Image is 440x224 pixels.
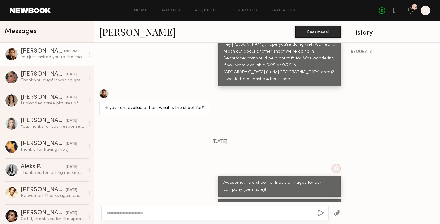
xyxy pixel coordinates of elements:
a: [PERSON_NAME] [99,25,176,38]
div: [DATE] [66,118,77,124]
a: A [421,6,430,15]
a: Book model [295,29,341,34]
div: [DATE] [66,187,77,193]
div: Awesome. It's a shoot for lifestyle images for our company (Gemnote)! [223,180,336,193]
div: You: Thanks for your response. That day is set for us, but I'll lyk if/when there's another oppor... [21,124,85,129]
div: [PERSON_NAME] [21,118,66,124]
a: Job Posts [232,9,257,13]
div: 6:01 PM [64,49,77,54]
span: [DATE] [212,139,228,144]
div: [DATE] [66,210,77,216]
div: [DATE] [66,95,77,101]
div: thank u for having me :) [21,147,85,153]
div: Thank you for letting me know! Have a great shoot :) [21,170,85,176]
a: Favorites [272,9,296,13]
a: Models [162,9,180,13]
div: Hi yes I am available then! What is the shoot for? [104,105,204,112]
div: You: Just invited you to the shoot listing. Let me know if you have any questions! [21,54,85,60]
div: [PERSON_NAME] [21,71,66,77]
div: History [351,29,435,36]
div: [PERSON_NAME] [21,95,66,101]
div: REQUESTS [351,50,435,54]
a: Home [134,9,148,13]
div: No worries! Thanks again and have an awesome shoot :) [21,193,85,199]
div: [PERSON_NAME] [21,48,64,54]
div: [DATE] [66,164,77,170]
div: Got it, thank you for the update [21,216,85,222]
span: Messages [5,28,37,35]
div: 10 [413,5,417,9]
div: [PERSON_NAME] [21,187,66,193]
div: [PERSON_NAME] [21,141,66,147]
a: Requests [195,9,218,13]
div: [DATE] [66,72,77,77]
div: Thank you guys! It was so great working with you:) [21,77,85,83]
div: [PERSON_NAME] [21,210,66,216]
div: [DATE] [66,141,77,147]
div: I uploaded three pictures of me on my profile of recent pictures with my current hair. Let me kno... [21,101,85,106]
button: Book model [295,26,341,38]
div: Aleks P. [21,164,66,170]
div: Hey [PERSON_NAME]! Hope you're doing well. Wanted to reach out about another shoot we're doing in... [223,41,336,83]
